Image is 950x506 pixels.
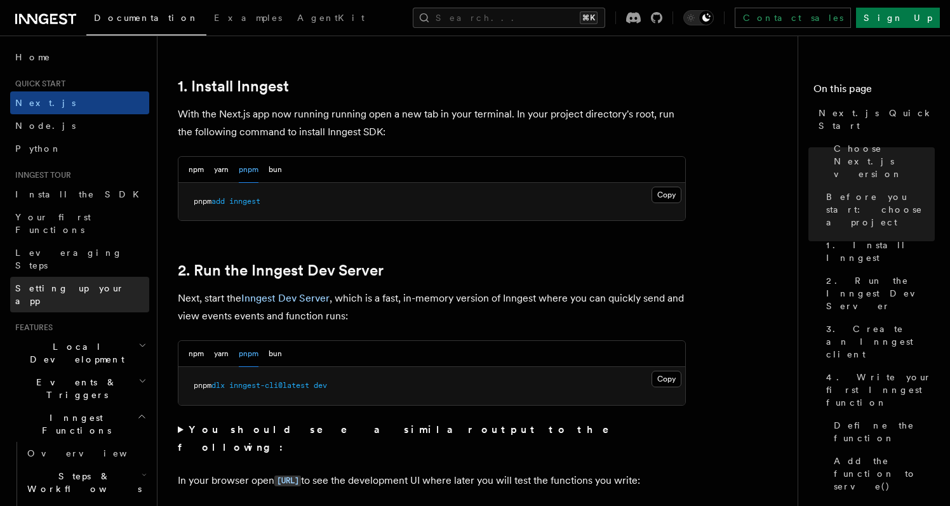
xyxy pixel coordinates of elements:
[178,421,686,456] summary: You should see a similar output to the following:
[826,190,935,229] span: Before you start: choose a project
[229,197,260,206] span: inngest
[10,114,149,137] a: Node.js
[178,77,289,95] a: 1. Install Inngest
[15,143,62,154] span: Python
[229,381,309,390] span: inngest-cli@latest
[214,13,282,23] span: Examples
[819,107,935,132] span: Next.js Quick Start
[829,449,935,498] a: Add the function to serve()
[826,371,935,409] span: 4. Write your first Inngest function
[15,189,147,199] span: Install the SDK
[211,197,225,206] span: add
[22,470,142,495] span: Steps & Workflows
[27,448,158,458] span: Overview
[10,411,137,437] span: Inngest Functions
[413,8,605,28] button: Search...⌘K
[94,13,199,23] span: Documentation
[189,157,204,183] button: npm
[206,4,290,34] a: Examples
[834,142,935,180] span: Choose Next.js version
[86,4,206,36] a: Documentation
[10,170,71,180] span: Inngest tour
[821,366,935,414] a: 4. Write your first Inngest function
[10,206,149,241] a: Your first Functions
[178,472,686,490] p: In your browser open to see the development UI where later you will test the functions you write:
[15,51,51,63] span: Home
[10,376,138,401] span: Events & Triggers
[683,10,714,25] button: Toggle dark mode
[274,474,301,486] a: [URL]
[269,157,282,183] button: bun
[241,292,330,304] a: Inngest Dev Server
[10,137,149,160] a: Python
[834,455,935,493] span: Add the function to serve()
[580,11,598,24] kbd: ⌘K
[10,323,53,333] span: Features
[15,248,123,270] span: Leveraging Steps
[826,274,935,312] span: 2. Run the Inngest Dev Server
[10,79,65,89] span: Quick start
[214,157,229,183] button: yarn
[274,476,301,486] code: [URL]
[22,465,149,500] button: Steps & Workflows
[194,197,211,206] span: pnpm
[178,262,384,279] a: 2. Run the Inngest Dev Server
[10,371,149,406] button: Events & Triggers
[314,381,327,390] span: dev
[829,414,935,449] a: Define the function
[15,98,76,108] span: Next.js
[214,341,229,367] button: yarn
[826,239,935,264] span: 1. Install Inngest
[178,105,686,141] p: With the Next.js app now running running open a new tab in your terminal. In your project directo...
[10,46,149,69] a: Home
[239,157,258,183] button: pnpm
[269,341,282,367] button: bun
[735,8,851,28] a: Contact sales
[652,187,681,203] button: Copy
[297,13,365,23] span: AgentKit
[189,341,204,367] button: npm
[652,371,681,387] button: Copy
[10,406,149,442] button: Inngest Functions
[856,8,940,28] a: Sign Up
[22,442,149,465] a: Overview
[821,234,935,269] a: 1. Install Inngest
[178,290,686,325] p: Next, start the , which is a fast, in-memory version of Inngest where you can quickly send and vi...
[290,4,372,34] a: AgentKit
[15,283,124,306] span: Setting up your app
[826,323,935,361] span: 3. Create an Inngest client
[10,241,149,277] a: Leveraging Steps
[834,419,935,444] span: Define the function
[821,317,935,366] a: 3. Create an Inngest client
[10,340,138,366] span: Local Development
[15,121,76,131] span: Node.js
[10,335,149,371] button: Local Development
[211,381,225,390] span: dlx
[821,185,935,234] a: Before you start: choose a project
[15,212,91,235] span: Your first Functions
[10,91,149,114] a: Next.js
[194,381,211,390] span: pnpm
[10,183,149,206] a: Install the SDK
[10,277,149,312] a: Setting up your app
[813,81,935,102] h4: On this page
[821,269,935,317] a: 2. Run the Inngest Dev Server
[178,423,627,453] strong: You should see a similar output to the following:
[239,341,258,367] button: pnpm
[829,137,935,185] a: Choose Next.js version
[813,102,935,137] a: Next.js Quick Start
